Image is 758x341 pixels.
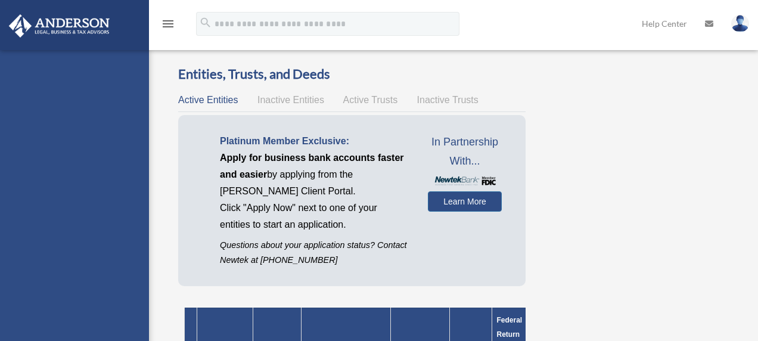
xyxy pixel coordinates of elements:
span: Apply for business bank accounts faster and easier [220,153,404,179]
span: Inactive Trusts [417,95,479,105]
p: by applying from the [PERSON_NAME] Client Portal. [220,150,410,200]
p: Click "Apply Now" next to one of your entities to start an application. [220,200,410,233]
p: Questions about your application status? Contact Newtek at [PHONE_NUMBER] [220,238,410,268]
i: search [199,16,212,29]
a: Learn More [428,191,502,212]
i: menu [161,17,175,31]
span: In Partnership With... [428,133,502,170]
span: Active Entities [178,95,238,105]
p: Platinum Member Exclusive: [220,133,410,150]
a: menu [161,21,175,31]
span: Inactive Entities [257,95,324,105]
span: Active Trusts [343,95,398,105]
h3: Entities, Trusts, and Deeds [178,65,526,83]
img: NewtekBankLogoSM.png [434,176,496,185]
img: Anderson Advisors Platinum Portal [5,14,113,38]
img: User Pic [731,15,749,32]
